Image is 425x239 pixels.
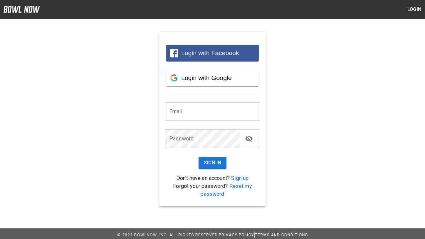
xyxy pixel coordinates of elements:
[181,74,232,81] span: Login with Google
[199,157,227,169] button: Sign In
[201,183,252,197] a: Reset my password
[165,174,260,182] p: Don't have an account?
[166,45,259,61] button: Login with Facebook
[231,175,249,181] a: Sign up
[255,233,308,237] a: Terms and Conditions
[242,132,256,145] button: toggle password visibility
[404,3,425,16] button: Login
[181,49,239,56] span: Login with Facebook
[117,233,219,237] span: © 2022 BowlNow, Inc. All Rights Reserved.
[165,182,260,198] p: Forgot your password?
[3,6,40,13] img: logo
[219,233,254,237] a: Privacy Policy
[166,70,259,86] button: Login with Google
